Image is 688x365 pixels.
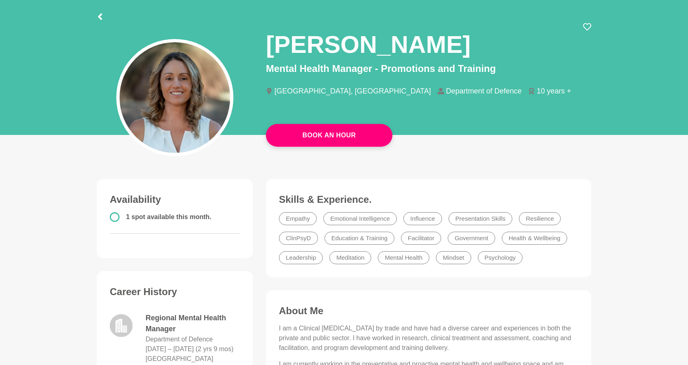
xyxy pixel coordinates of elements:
[146,344,233,354] dd: July 2021 – April 2024 (2 yrs 9 mos)
[266,124,392,147] a: Book An Hour
[266,29,470,60] h1: [PERSON_NAME]
[110,314,133,337] img: logo
[279,305,578,317] h3: About Me
[110,286,240,298] h3: Career History
[126,213,211,220] span: 1 spot available this month.
[146,313,240,335] dd: Regional Mental Health Manager
[279,193,578,206] h3: Skills & Experience.
[266,61,591,76] p: Mental Health Manager - Promotions and Training
[146,354,213,364] dd: [GEOGRAPHIC_DATA]
[146,345,233,352] time: [DATE] – [DATE] (2 yrs 9 mos)
[110,193,240,206] h3: Availability
[528,87,578,95] li: 10 years +
[266,87,438,95] li: [GEOGRAPHIC_DATA], [GEOGRAPHIC_DATA]
[146,335,213,344] dd: Department of Defence
[279,324,578,353] p: I am a Clinical [MEDICAL_DATA] by trade and have had a diverse career and experiences in both the...
[438,87,528,95] li: Department of Defence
